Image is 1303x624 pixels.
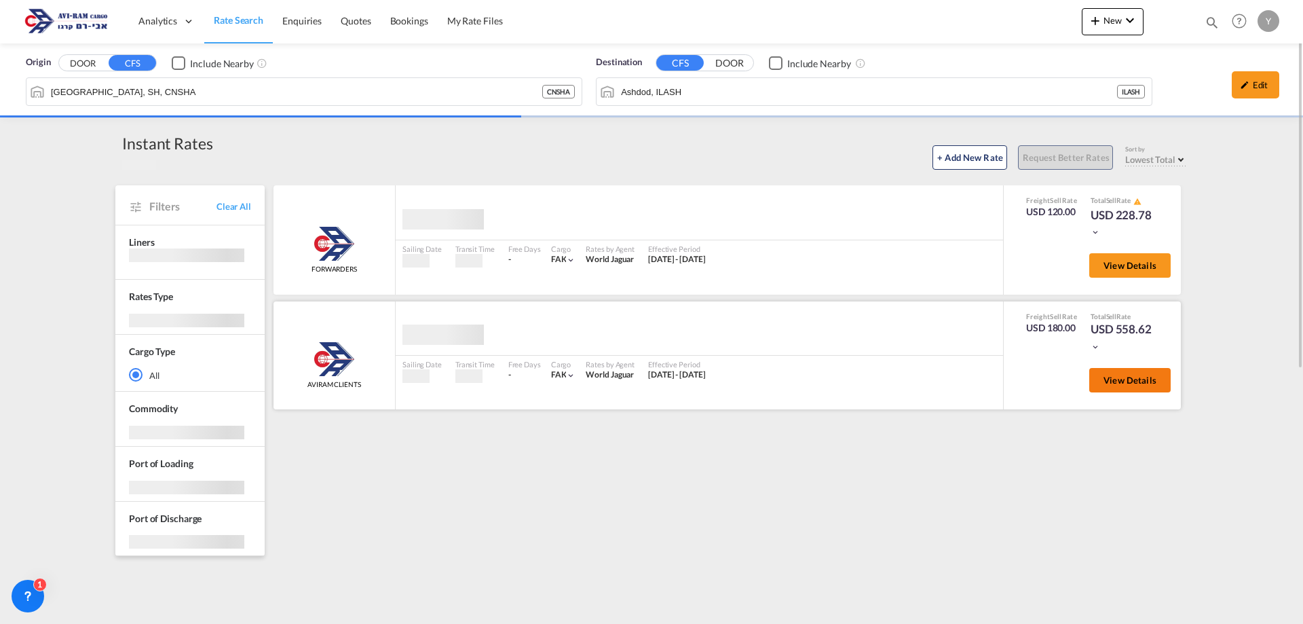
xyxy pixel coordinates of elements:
[314,227,355,261] img: Aviram
[1082,8,1144,35] button: icon-plus 400-fgNewicon-chevron-down
[648,244,706,254] div: Effective Period
[1106,312,1117,320] span: Sell
[311,264,357,274] span: FORWARDERS
[129,345,175,359] div: Cargo Type
[402,359,442,369] div: Sailing Date
[508,359,541,369] div: Free Days
[51,81,542,102] input: Search by Port
[542,85,575,98] div: CNSHA
[172,56,254,70] md-checkbox: Checkbox No Ink
[648,254,706,265] div: 16 Sep 2025 - 30 Sep 2025
[621,81,1117,102] input: Search by Port
[656,55,704,71] button: CFS
[551,359,576,369] div: Cargo
[122,132,213,154] div: Instant Rates
[566,255,575,265] md-icon: icon-chevron-down
[149,199,216,214] span: Filters
[26,56,50,69] span: Origin
[307,380,361,389] span: AVIRAM CLIENTS
[706,56,753,71] button: DOOR
[1026,312,1077,321] div: Freight Rate
[1122,12,1138,29] md-icon: icon-chevron-down
[566,371,575,380] md-icon: icon-chevron-down
[1258,10,1279,32] div: Y
[1125,154,1175,165] span: Lowest Total
[216,200,251,213] span: Clear All
[1018,145,1113,170] button: Request Better Rates
[1205,15,1220,35] div: icon-magnify
[129,513,202,524] span: Port of Discharge
[508,369,511,381] div: -
[551,369,567,380] span: FAK
[59,56,107,71] button: DOOR
[1228,10,1258,34] div: Help
[109,55,156,71] button: CFS
[129,403,178,414] span: Commodity
[1026,321,1077,335] div: USD 180.00
[390,15,428,26] span: Bookings
[341,15,371,26] span: Quotes
[586,369,634,380] span: World Jaguar
[551,244,576,254] div: Cargo
[1089,368,1171,392] button: View Details
[648,254,706,264] span: [DATE] - [DATE]
[1091,312,1158,321] div: Total Rate
[129,290,173,304] div: Rates Type
[129,236,154,248] span: Liners
[1232,71,1279,98] div: icon-pencilEdit
[1103,260,1156,271] span: View Details
[402,244,442,254] div: Sailing Date
[1091,321,1158,354] div: USD 558.62
[1132,196,1141,206] button: icon-alert
[855,58,866,69] md-icon: Unchecked: Ignores neighbouring ports when fetching rates.Checked : Includes neighbouring ports w...
[1205,15,1220,30] md-icon: icon-magnify
[1091,207,1158,240] div: USD 228.78
[648,369,706,381] div: 16 Sep 2025 - 30 Sep 2025
[26,78,582,105] md-input-container: Shanghai, SH, CNSHA
[129,369,251,382] md-radio-button: All
[787,57,851,71] div: Include Nearby
[597,78,1152,105] md-input-container: Ashdod, ILASH
[129,458,193,469] span: Port of Loading
[455,359,495,369] div: Transit Time
[1125,145,1188,154] div: Sort by
[1050,196,1061,204] span: Sell
[1106,196,1117,204] span: Sell
[282,15,322,26] span: Enquiries
[1089,253,1171,278] button: View Details
[508,254,511,265] div: -
[1240,80,1249,90] md-icon: icon-pencil
[1117,85,1146,98] div: ILASH
[447,15,503,26] span: My Rate Files
[190,57,254,71] div: Include Nearby
[257,58,267,69] md-icon: Unchecked: Ignores neighbouring ports when fetching rates.Checked : Includes neighbouring ports w...
[138,14,177,28] span: Analytics
[1091,342,1100,352] md-icon: icon-chevron-down
[508,244,541,254] div: Free Days
[586,254,635,265] div: World Jaguar
[1026,205,1077,219] div: USD 120.00
[648,359,706,369] div: Effective Period
[1133,198,1141,206] md-icon: icon-alert
[1091,227,1100,237] md-icon: icon-chevron-down
[1026,196,1077,205] div: Freight Rate
[551,254,567,264] span: FAK
[214,14,263,26] span: Rate Search
[1125,151,1188,166] md-select: Select: Lowest Total
[20,6,112,37] img: 166978e0a5f911edb4280f3c7a976193.png
[1087,12,1103,29] md-icon: icon-plus 400-fg
[1091,196,1158,206] div: Total Rate
[596,56,642,69] span: Destination
[586,369,635,381] div: World Jaguar
[586,359,635,369] div: Rates by Agent
[1087,15,1138,26] span: New
[586,254,634,264] span: World Jaguar
[586,244,635,254] div: Rates by Agent
[1050,312,1061,320] span: Sell
[648,369,706,380] span: [DATE] - [DATE]
[932,145,1007,170] button: + Add New Rate
[455,244,495,254] div: Transit Time
[1103,375,1156,386] span: View Details
[1228,10,1251,33] span: Help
